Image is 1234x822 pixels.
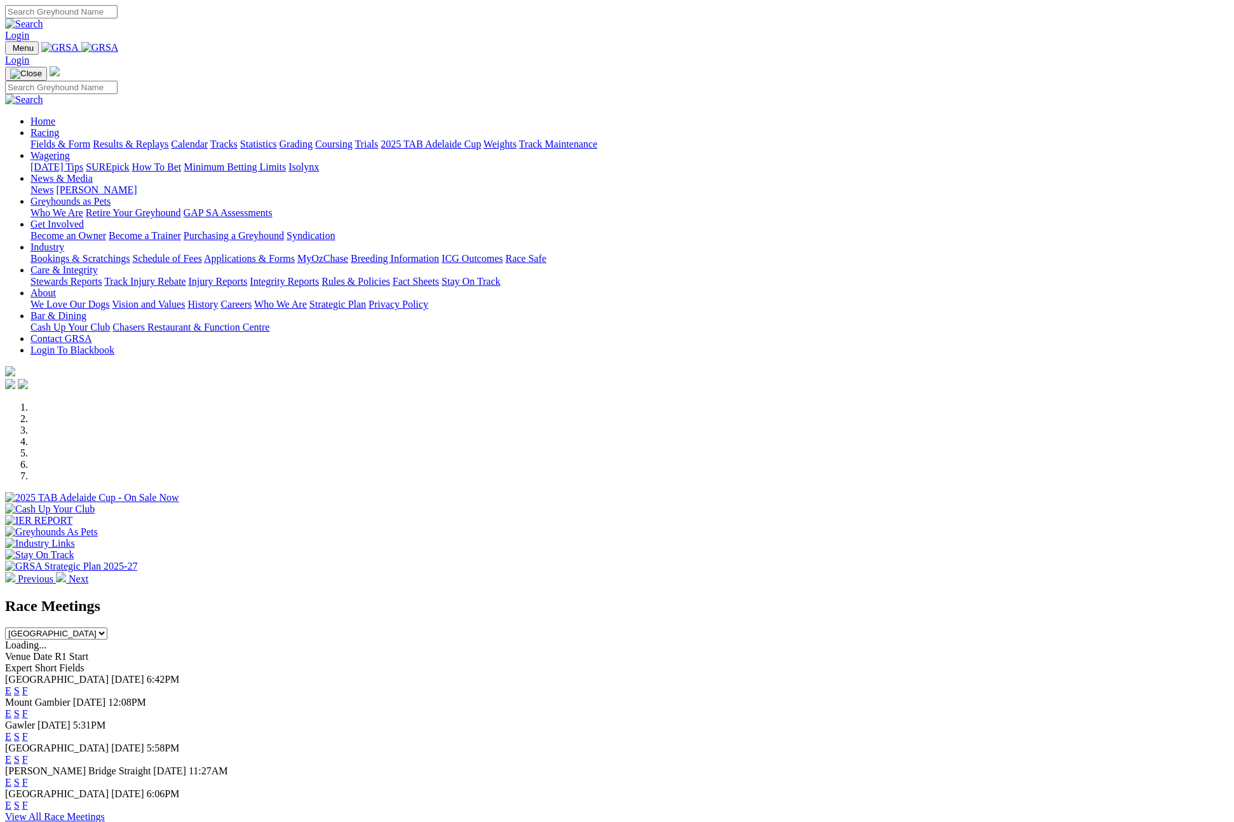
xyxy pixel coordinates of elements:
[322,276,390,287] a: Rules & Policies
[31,230,106,241] a: Become an Owner
[33,651,52,662] span: Date
[22,777,28,788] a: F
[5,777,11,788] a: E
[18,379,28,389] img: twitter.svg
[5,800,11,811] a: E
[132,161,182,172] a: How To Bet
[309,299,366,310] a: Strategic Plan
[93,139,168,149] a: Results & Replays
[14,777,20,788] a: S
[5,366,15,376] img: logo-grsa-white.png
[288,161,319,172] a: Isolynx
[5,697,71,708] span: Mount Gambier
[5,18,43,30] img: Search
[31,253,1229,264] div: Industry
[315,139,353,149] a: Coursing
[14,708,20,719] a: S
[81,42,119,53] img: GRSA
[5,598,1229,615] h2: Race Meetings
[5,5,118,18] input: Search
[189,765,228,776] span: 11:27AM
[187,299,218,310] a: History
[210,139,238,149] a: Tracks
[50,66,60,76] img: logo-grsa-white.png
[184,161,286,172] a: Minimum Betting Limits
[147,743,180,753] span: 5:58PM
[5,561,137,572] img: GRSA Strategic Plan 2025-27
[31,276,1229,287] div: Care & Integrity
[35,662,57,673] span: Short
[22,754,28,765] a: F
[108,697,146,708] span: 12:08PM
[5,515,72,526] img: IER REPORT
[22,731,28,742] a: F
[5,708,11,719] a: E
[31,219,84,229] a: Get Involved
[5,731,11,742] a: E
[5,503,95,515] img: Cash Up Your Club
[56,573,88,584] a: Next
[31,116,55,127] a: Home
[31,161,1229,173] div: Wagering
[393,276,439,287] a: Fact Sheets
[5,674,109,685] span: [GEOGRAPHIC_DATA]
[104,276,186,287] a: Track Injury Rebate
[505,253,546,264] a: Race Safe
[31,299,1229,310] div: About
[280,139,313,149] a: Grading
[31,287,56,298] a: About
[31,253,130,264] a: Bookings & Scratchings
[111,743,144,753] span: [DATE]
[31,299,109,310] a: We Love Our Dogs
[31,139,1229,150] div: Racing
[519,139,597,149] a: Track Maintenance
[5,94,43,106] img: Search
[31,173,93,184] a: News & Media
[31,184,1229,196] div: News & Media
[5,720,35,730] span: Gawler
[111,788,144,799] span: [DATE]
[31,322,110,332] a: Cash Up Your Club
[5,67,47,81] button: Toggle navigation
[111,674,144,685] span: [DATE]
[369,299,428,310] a: Privacy Policy
[153,765,186,776] span: [DATE]
[22,685,28,696] a: F
[147,674,180,685] span: 6:42PM
[31,139,90,149] a: Fields & Form
[220,299,252,310] a: Careers
[5,662,32,673] span: Expert
[41,42,79,53] img: GRSA
[147,788,180,799] span: 6:06PM
[5,640,46,650] span: Loading...
[86,207,181,218] a: Retire Your Greyhound
[14,685,20,696] a: S
[14,800,20,811] a: S
[31,207,1229,219] div: Greyhounds as Pets
[31,310,86,321] a: Bar & Dining
[31,322,1229,333] div: Bar & Dining
[31,161,83,172] a: [DATE] Tips
[254,299,307,310] a: Who We Are
[56,572,66,582] img: chevron-right-pager-white.svg
[31,127,59,138] a: Racing
[484,139,517,149] a: Weights
[5,526,98,538] img: Greyhounds As Pets
[31,230,1229,242] div: Get Involved
[171,139,208,149] a: Calendar
[184,230,284,241] a: Purchasing a Greyhound
[31,150,70,161] a: Wagering
[37,720,71,730] span: [DATE]
[73,720,106,730] span: 5:31PM
[31,333,92,344] a: Contact GRSA
[5,538,75,549] img: Industry Links
[31,345,114,355] a: Login To Blackbook
[69,573,88,584] span: Next
[5,81,118,94] input: Search
[112,299,185,310] a: Vision and Values
[112,322,269,332] a: Chasers Restaurant & Function Centre
[14,754,20,765] a: S
[13,43,34,53] span: Menu
[204,253,295,264] a: Applications & Forms
[5,743,109,753] span: [GEOGRAPHIC_DATA]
